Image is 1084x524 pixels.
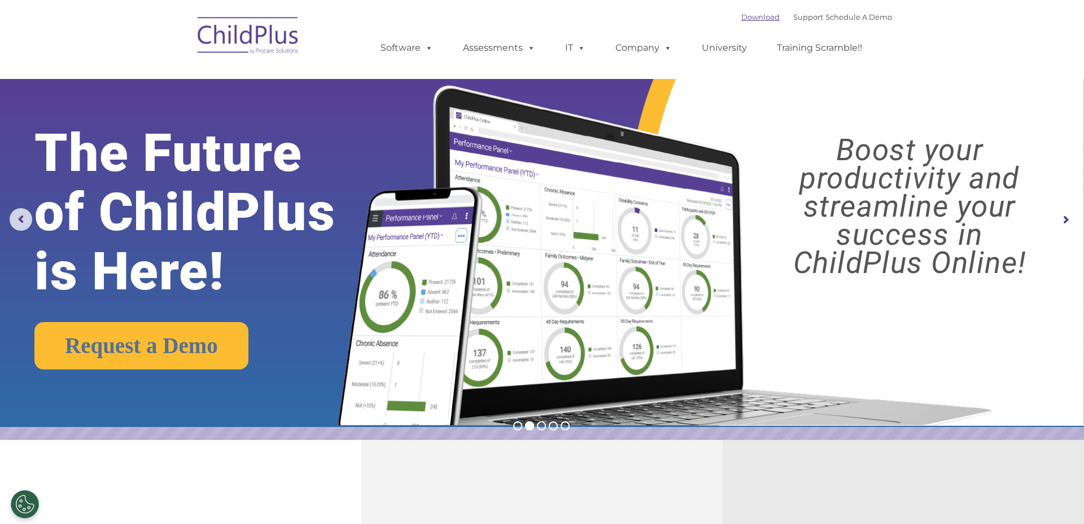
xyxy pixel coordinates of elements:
a: Download [741,12,780,21]
font: | [741,12,892,21]
a: IT [554,37,597,59]
a: Request a Demo [34,322,248,369]
a: Company [604,37,683,59]
a: Support [793,12,823,21]
img: ChildPlus by Procare Solutions [192,9,305,65]
button: Cookies Settings [11,490,39,518]
rs-layer: The Future of ChildPlus is Here! [34,124,381,301]
a: Software [369,37,444,59]
a: Schedule A Demo [825,12,892,21]
span: Phone number [157,121,205,129]
a: University [690,37,758,59]
span: Last name [157,74,191,83]
a: Assessments [452,37,547,59]
a: Training Scramble!! [766,37,873,59]
rs-layer: Boost your productivity and streamline your success in ChildPlus Online! [749,136,1070,277]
